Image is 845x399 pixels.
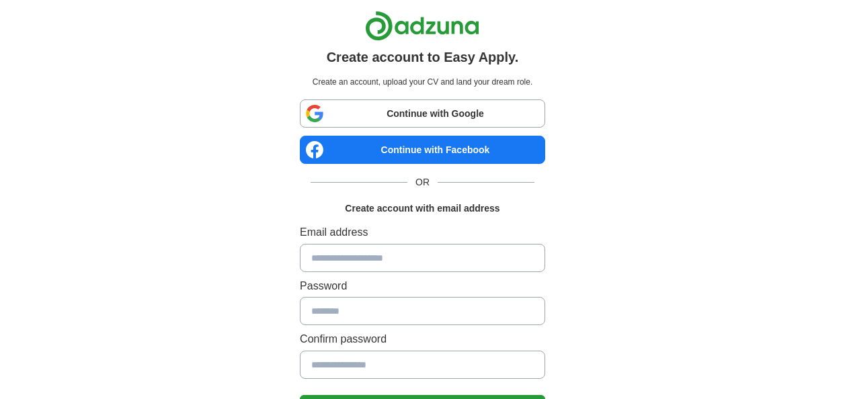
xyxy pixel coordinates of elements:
[300,330,545,348] label: Confirm password
[345,201,499,216] h1: Create account with email address
[407,175,438,189] span: OR
[300,99,545,128] a: Continue with Google
[365,11,479,41] img: Adzuna logo
[300,277,545,295] label: Password
[327,46,519,68] h1: Create account to Easy Apply.
[300,224,545,241] label: Email address
[303,76,542,89] p: Create an account, upload your CV and land your dream role.
[300,136,545,164] a: Continue with Facebook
